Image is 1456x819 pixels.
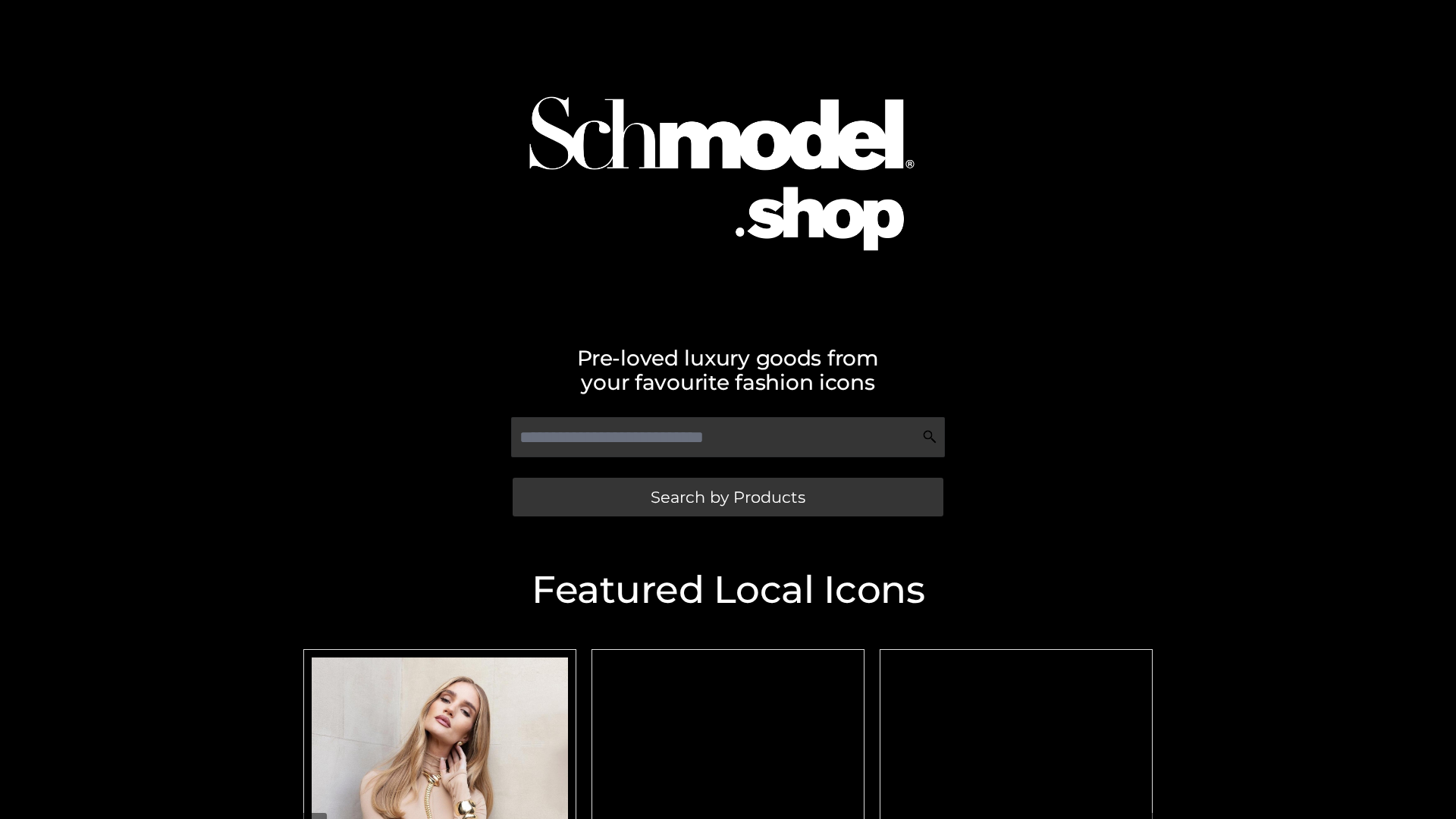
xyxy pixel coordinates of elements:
img: Search Icon [922,429,937,444]
h2: Featured Local Icons​ [296,571,1160,609]
span: Search by Products [651,489,805,505]
a: Search by Products [513,478,943,516]
h2: Pre-loved luxury goods from your favourite fashion icons [296,346,1160,394]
